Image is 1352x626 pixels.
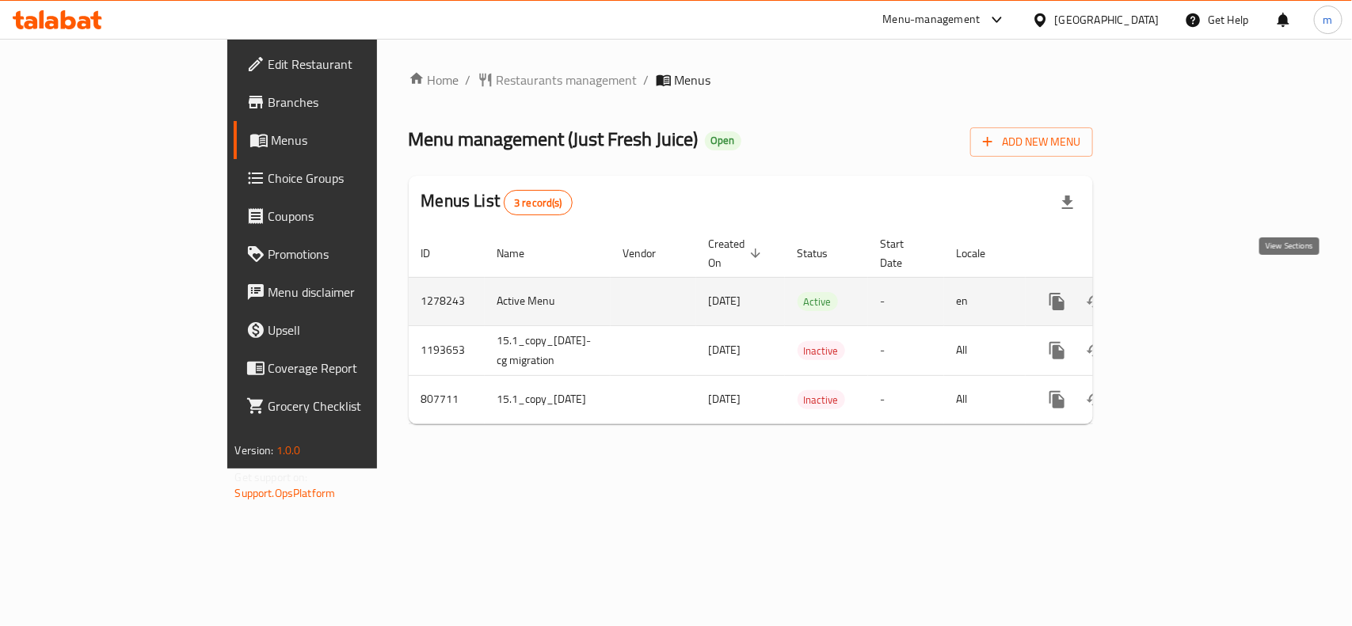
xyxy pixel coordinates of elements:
span: Branches [268,93,440,112]
th: Actions [1026,230,1203,278]
span: Upsell [268,321,440,340]
td: - [868,277,944,325]
td: en [944,277,1026,325]
div: Open [705,131,741,150]
span: Menus [675,70,711,89]
a: Promotions [234,235,453,273]
span: ID [421,244,451,263]
h2: Menus List [421,189,573,215]
span: 1.0.0 [276,440,301,461]
a: Coverage Report [234,349,453,387]
div: Total records count [504,190,573,215]
a: Branches [234,83,453,121]
td: All [944,375,1026,423]
td: - [868,375,944,423]
div: Active [798,292,838,311]
button: more [1038,381,1076,419]
span: Inactive [798,391,845,409]
span: Start Date [881,234,925,272]
td: 15.1_copy_[DATE]-cg migration [485,325,611,375]
span: 3 record(s) [505,195,572,211]
a: Upsell [234,311,453,349]
span: Locale [957,244,1007,263]
span: Restaurants management [497,70,638,89]
span: [DATE] [709,389,741,409]
span: Status [798,244,849,263]
span: Get support on: [235,467,308,488]
button: more [1038,332,1076,370]
span: Promotions [268,245,440,264]
span: Coverage Report [268,359,440,377]
div: Menu-management [883,10,981,29]
a: Support.OpsPlatform [235,483,336,503]
span: Created On [709,234,766,272]
nav: breadcrumb [409,70,1094,89]
div: Inactive [798,390,845,409]
a: Menus [234,121,453,159]
span: Edit Restaurant [268,55,440,74]
a: Grocery Checklist [234,387,453,425]
span: Menu management ( Just Fresh Juice ) [409,121,699,157]
div: [GEOGRAPHIC_DATA] [1055,11,1160,28]
button: Change Status [1076,332,1114,370]
span: Inactive [798,342,845,360]
span: Name [497,244,546,263]
div: Export file [1049,184,1087,222]
span: [DATE] [709,290,741,311]
div: Inactive [798,341,845,360]
span: Menu disclaimer [268,283,440,302]
span: Grocery Checklist [268,396,440,415]
td: All [944,325,1026,375]
button: more [1038,283,1076,321]
a: Menu disclaimer [234,273,453,311]
td: - [868,325,944,375]
span: Menus [272,131,440,150]
a: Edit Restaurant [234,45,453,83]
span: Vendor [623,244,677,263]
td: Active Menu [485,277,611,325]
span: Version: [235,440,274,461]
table: enhanced table [409,230,1203,424]
button: Add New Menu [970,127,1093,157]
span: m [1323,11,1333,28]
span: [DATE] [709,340,741,360]
span: Coupons [268,207,440,226]
a: Choice Groups [234,159,453,197]
span: Open [705,134,741,147]
button: Change Status [1076,381,1114,419]
span: Choice Groups [268,169,440,188]
a: Coupons [234,197,453,235]
li: / [644,70,649,89]
li: / [466,70,471,89]
td: 15.1_copy_[DATE] [485,375,611,423]
span: Active [798,293,838,311]
button: Change Status [1076,283,1114,321]
a: Restaurants management [478,70,638,89]
span: Add New Menu [983,132,1080,152]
